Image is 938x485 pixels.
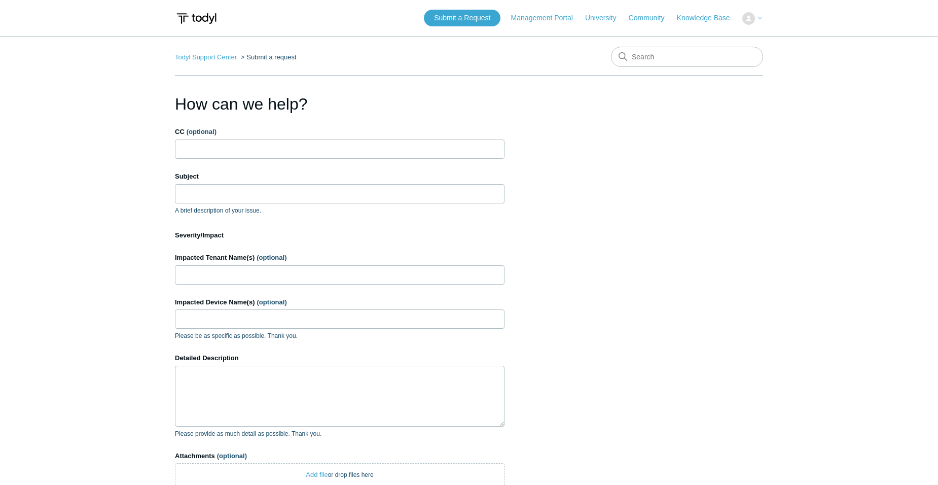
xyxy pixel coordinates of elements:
p: Please provide as much detail as possible. Thank you. [175,429,504,438]
label: Detailed Description [175,353,504,363]
li: Todyl Support Center [175,53,239,61]
p: A brief description of your issue. [175,206,504,215]
span: (optional) [257,298,287,306]
a: University [585,13,626,23]
label: Severity/Impact [175,230,504,240]
h1: How can we help? [175,92,504,116]
span: (optional) [187,128,217,135]
input: Search [611,47,763,67]
label: Impacted Tenant Name(s) [175,253,504,263]
a: Todyl Support Center [175,53,237,61]
span: (optional) [257,254,286,261]
label: Subject [175,171,504,182]
label: Impacted Device Name(s) [175,297,504,307]
img: Todyl Support Center Help Center home page [175,9,218,28]
a: Management Portal [511,13,583,23]
a: Knowledge Base [677,13,740,23]
li: Submit a request [239,53,297,61]
span: (optional) [217,452,247,460]
p: Please be as specific as possible. Thank you. [175,331,504,340]
label: CC [175,127,504,137]
a: Community [629,13,675,23]
a: Submit a Request [424,10,500,26]
label: Attachments [175,451,504,461]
